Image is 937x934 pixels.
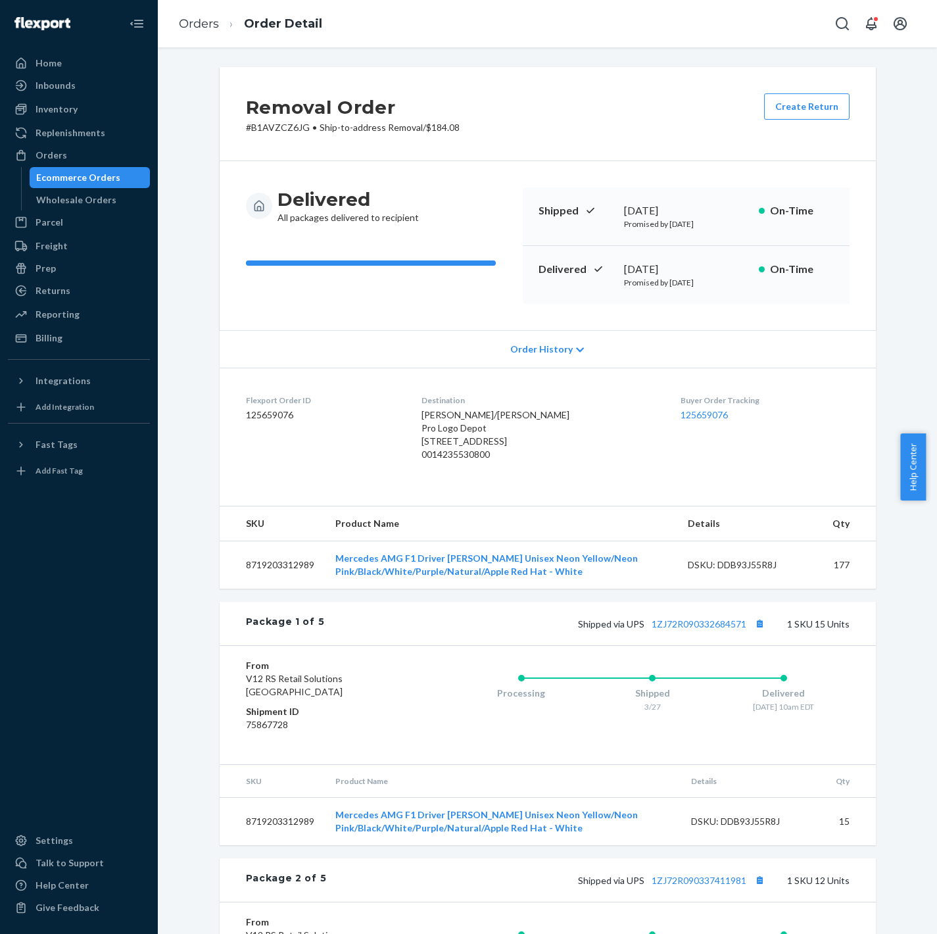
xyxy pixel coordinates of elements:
[36,332,62,345] div: Billing
[539,203,613,218] p: Shipped
[36,284,70,297] div: Returns
[36,149,67,162] div: Orders
[244,16,322,31] a: Order Detail
[246,673,343,697] span: V12 RS Retail Solutions [GEOGRAPHIC_DATA]
[510,343,573,356] span: Order History
[8,304,150,325] a: Reporting
[220,506,325,541] th: SKU
[14,17,70,30] img: Flexport logo
[30,167,151,188] a: Ecommerce Orders
[168,5,333,43] ol: breadcrumbs
[36,834,73,847] div: Settings
[887,11,913,37] button: Open account menu
[335,553,638,577] a: Mercedes AMG F1 Driver [PERSON_NAME] Unisex Neon Yellow/Neon Pink/Black/White/Purple/Natural/Appl...
[691,815,815,828] div: DSKU: DDB93J55R8J
[36,465,83,476] div: Add Fast Tag
[587,701,718,712] div: 3/27
[326,872,849,889] div: 1 SKU 12 Units
[8,370,150,391] button: Integrations
[246,93,460,121] h2: Removal Order
[246,408,401,422] dd: 125659076
[246,121,460,134] p: # B1AVZCZ6JG / $184.08
[220,541,325,589] td: 8719203312989
[36,308,80,321] div: Reporting
[8,280,150,301] a: Returns
[8,328,150,349] a: Billing
[325,506,677,541] th: Product Name
[8,258,150,279] a: Prep
[36,438,78,451] div: Fast Tags
[770,262,834,277] p: On-Time
[30,189,151,210] a: Wholesale Orders
[220,765,325,798] th: SKU
[246,615,325,632] div: Package 1 of 5
[8,397,150,418] a: Add Integration
[677,506,822,541] th: Details
[277,187,419,224] div: All packages delivered to recipient
[681,765,825,798] th: Details
[246,395,401,406] dt: Flexport Order ID
[277,187,419,211] h3: Delivered
[825,798,876,846] td: 15
[578,875,769,886] span: Shipped via UPS
[36,879,89,892] div: Help Center
[624,262,748,277] div: [DATE]
[853,895,924,927] iframe: Opens a widget where you can chat to one of our agents
[36,126,105,139] div: Replenishments
[8,852,150,873] button: Talk to Support
[36,216,63,229] div: Parcel
[220,798,325,846] td: 8719203312989
[764,93,850,120] button: Create Return
[770,203,834,218] p: On-Time
[8,122,150,143] a: Replenishments
[752,872,769,889] button: Copy tracking number
[587,687,718,700] div: Shipped
[900,433,926,501] button: Help Center
[421,409,569,447] span: [PERSON_NAME]/[PERSON_NAME] Pro Logo Depot [STREET_ADDRESS]
[36,239,68,253] div: Freight
[825,765,876,798] th: Qty
[8,53,150,74] a: Home
[718,687,850,700] div: Delivered
[36,103,78,116] div: Inventory
[8,75,150,96] a: Inbounds
[124,11,150,37] button: Close Navigation
[539,262,613,277] p: Delivered
[36,171,120,184] div: Ecommerce Orders
[36,374,91,387] div: Integrations
[858,11,884,37] button: Open notifications
[8,875,150,896] a: Help Center
[652,618,746,629] a: 1ZJ72R090332684571
[8,99,150,120] a: Inventory
[324,615,849,632] div: 1 SKU 15 Units
[246,659,403,672] dt: From
[681,409,728,420] a: 125659076
[335,809,638,833] a: Mercedes AMG F1 Driver [PERSON_NAME] Unisex Neon Yellow/Neon Pink/Black/White/Purple/Natural/Appl...
[36,262,56,275] div: Prep
[456,687,587,700] div: Processing
[36,79,76,92] div: Inbounds
[688,558,811,572] div: DSKU: DDB93J55R8J
[36,401,94,412] div: Add Integration
[652,875,746,886] a: 1ZJ72R090337411981
[8,897,150,918] button: Give Feedback
[246,916,403,929] dt: From
[421,448,660,461] div: 0014235530800
[578,618,769,629] span: Shipped via UPS
[421,395,660,406] dt: Destination
[829,11,855,37] button: Open Search Box
[36,856,104,870] div: Talk to Support
[36,57,62,70] div: Home
[681,395,850,406] dt: Buyer Order Tracking
[312,122,317,133] span: •
[36,901,99,914] div: Give Feedback
[8,212,150,233] a: Parcel
[624,203,748,218] div: [DATE]
[624,218,748,230] p: Promised by [DATE]
[752,615,769,632] button: Copy tracking number
[718,701,850,712] div: [DATE] 10am EDT
[8,434,150,455] button: Fast Tags
[320,122,423,133] span: Ship-to-address Removal
[179,16,219,31] a: Orders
